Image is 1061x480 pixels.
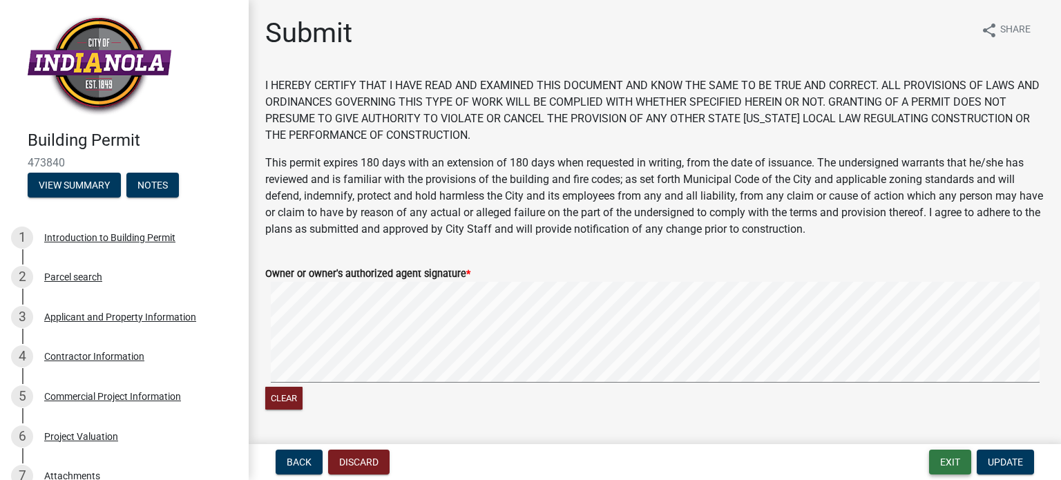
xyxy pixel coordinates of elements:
[28,173,121,198] button: View Summary
[276,450,323,474] button: Back
[328,450,390,474] button: Discard
[265,77,1044,144] p: I HEREBY CERTIFY THAT I HAVE READ AND EXAMINED THIS DOCUMENT AND KNOW THE SAME TO BE TRUE AND COR...
[929,450,971,474] button: Exit
[44,233,175,242] div: Introduction to Building Permit
[126,180,179,191] wm-modal-confirm: Notes
[988,457,1023,468] span: Update
[44,392,181,401] div: Commercial Project Information
[44,352,144,361] div: Contractor Information
[11,385,33,407] div: 5
[11,345,33,367] div: 4
[981,22,997,39] i: share
[265,269,470,279] label: Owner or owner's authorized agent signature
[1000,22,1031,39] span: Share
[265,155,1044,238] p: This permit expires 180 days with an extension of 180 days when requested in writing, from the da...
[126,173,179,198] button: Notes
[265,17,352,50] h1: Submit
[265,387,303,410] button: Clear
[44,432,118,441] div: Project Valuation
[28,131,238,151] h4: Building Permit
[11,227,33,249] div: 1
[28,15,171,116] img: City of Indianola, Iowa
[28,180,121,191] wm-modal-confirm: Summary
[970,17,1042,44] button: shareShare
[11,306,33,328] div: 3
[44,272,102,282] div: Parcel search
[11,266,33,288] div: 2
[44,312,196,322] div: Applicant and Property Information
[28,156,221,169] span: 473840
[287,457,312,468] span: Back
[11,425,33,448] div: 6
[977,450,1034,474] button: Update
